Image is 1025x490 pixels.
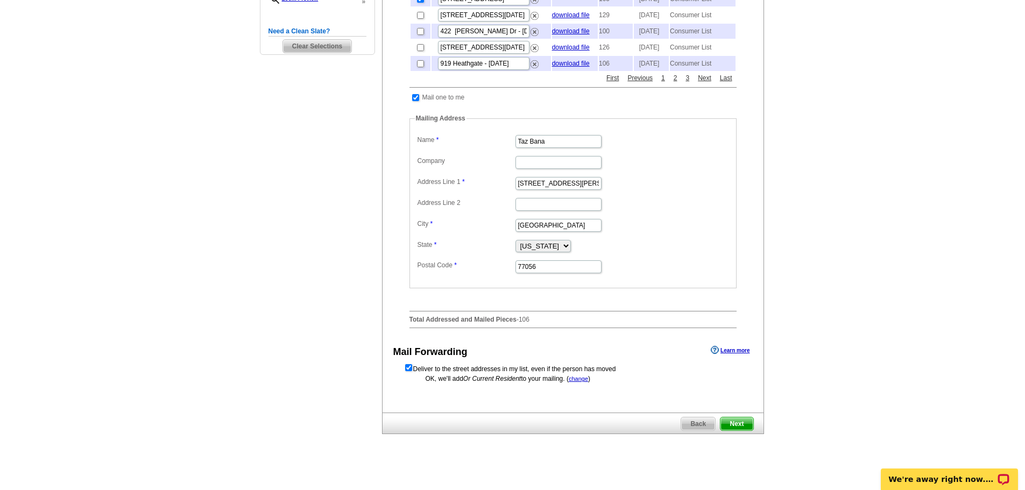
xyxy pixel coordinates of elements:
span: Next [720,417,753,430]
label: Name [418,135,514,145]
strong: Total Addressed and Mailed Pieces [409,316,517,323]
img: delete.png [531,60,539,68]
td: 129 [599,8,633,23]
a: download file [552,60,590,67]
a: Previous [625,73,655,83]
td: 100 [599,24,633,39]
td: Consumer List [670,56,736,71]
span: Clear Selections [283,40,351,53]
td: [DATE] [634,40,669,55]
a: Remove this list [531,10,539,17]
td: [DATE] [634,24,669,39]
td: [DATE] [634,56,669,71]
a: Remove this list [531,58,539,66]
span: 106 [519,316,529,323]
label: Postal Code [418,260,514,270]
a: Learn more [711,346,750,354]
a: Remove this list [531,42,539,49]
a: First [604,73,621,83]
td: Consumer List [670,40,736,55]
div: Mail Forwarding [393,345,468,359]
div: OK, we'll add to your mailing. ( ) [404,374,742,384]
label: Address Line 1 [418,177,514,187]
label: City [418,219,514,229]
form: Deliver to the street addresses in my list, even if the person has moved [404,363,742,374]
a: download file [552,44,590,51]
label: Company [418,156,514,166]
td: [DATE] [634,8,669,23]
td: 126 [599,40,633,55]
td: Consumer List [670,8,736,23]
img: delete.png [531,12,539,20]
td: Consumer List [670,24,736,39]
td: 106 [599,56,633,71]
label: Address Line 2 [418,198,514,208]
label: State [418,240,514,250]
a: change [569,375,588,382]
a: Back [681,417,716,431]
span: Or Current Resident [463,375,521,382]
a: Next [695,73,714,83]
h5: Need a Clean Slate? [268,26,366,37]
a: 1 [659,73,668,83]
a: Last [717,73,735,83]
span: Back [681,417,715,430]
img: delete.png [531,28,539,36]
a: download file [552,11,590,19]
legend: Mailing Address [415,113,466,123]
a: Remove this list [531,26,539,33]
td: Mail one to me [422,92,465,103]
a: download file [552,27,590,35]
img: delete.png [531,44,539,52]
a: 2 [671,73,680,83]
iframe: LiveChat chat widget [874,456,1025,490]
a: 3 [683,73,692,83]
